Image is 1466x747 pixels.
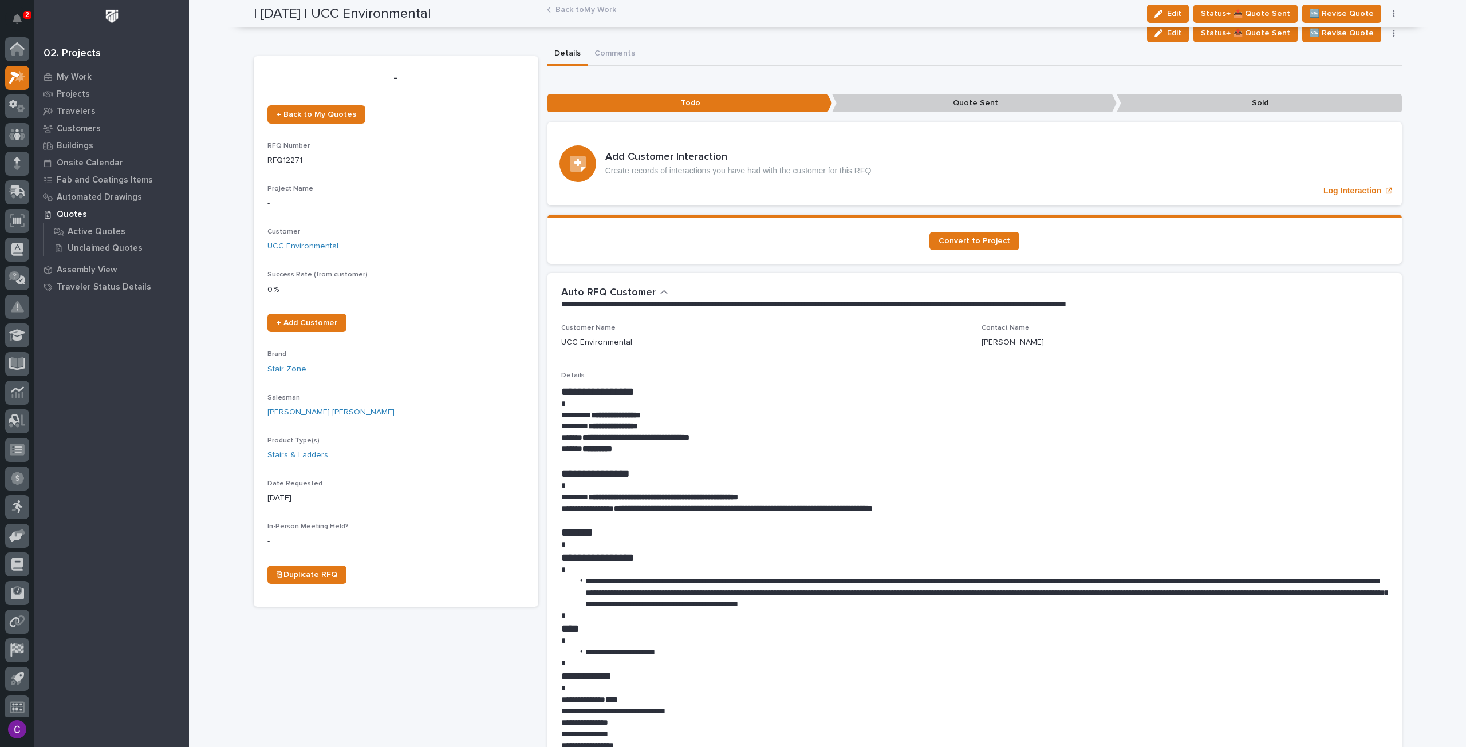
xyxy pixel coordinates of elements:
button: users-avatar [5,717,29,741]
p: 2 [25,11,29,19]
h2: Auto RFQ Customer [561,287,656,299]
button: Status→ 📤 Quote Sent [1193,24,1298,42]
p: Quote Sent [832,94,1117,113]
p: [DATE] [267,492,525,504]
a: ⎘ Duplicate RFQ [267,566,346,584]
p: Quotes [57,210,87,220]
p: Sold [1117,94,1401,113]
span: Details [561,372,585,379]
a: ← Back to My Quotes [267,105,365,124]
p: Todo [547,94,832,113]
a: Stairs & Ladders [267,449,328,461]
a: Unclaimed Quotes [44,240,189,256]
p: - [267,70,525,86]
button: Notifications [5,7,29,31]
span: Convert to Project [939,237,1010,245]
p: Buildings [57,141,93,151]
span: Project Name [267,185,313,192]
p: Log Interaction [1323,186,1381,196]
p: - [267,197,525,210]
a: UCC Environmental [267,240,338,252]
p: Onsite Calendar [57,158,123,168]
a: Automated Drawings [34,188,189,205]
a: Travelers [34,102,189,120]
span: Salesman [267,394,300,401]
a: Assembly View [34,261,189,278]
a: + Add Customer [267,314,346,332]
span: Status→ 📤 Quote Sent [1201,26,1290,40]
span: RFQ Number [267,143,310,149]
span: Customer [267,228,300,235]
a: [PERSON_NAME] [PERSON_NAME] [267,406,395,418]
button: Edit [1147,24,1189,42]
span: Edit [1167,28,1181,38]
p: RFQ12271 [267,155,525,167]
a: Log Interaction [547,122,1402,205]
a: Customers [34,120,189,137]
p: Automated Drawings [57,192,142,203]
p: 0 % [267,284,525,296]
a: Onsite Calendar [34,154,189,171]
div: 02. Projects [44,48,101,60]
p: Fab and Coatings Items [57,175,153,185]
button: Details [547,42,588,66]
p: Travelers [57,106,96,117]
p: Traveler Status Details [57,282,151,293]
a: Buildings [34,137,189,154]
span: Success Rate (from customer) [267,271,368,278]
div: Notifications2 [14,14,29,32]
p: My Work [57,72,92,82]
a: Quotes [34,205,189,223]
a: Traveler Status Details [34,278,189,295]
p: Projects [57,89,90,100]
p: Assembly View [57,265,117,275]
span: Brand [267,351,286,358]
button: 🆕 Revise Quote [1302,24,1381,42]
span: 🆕 Revise Quote [1310,26,1374,40]
h3: Add Customer Interaction [605,151,872,164]
a: My Work [34,68,189,85]
a: Projects [34,85,189,102]
p: [PERSON_NAME] [982,337,1044,349]
span: ⎘ Duplicate RFQ [277,571,337,579]
button: Auto RFQ Customer [561,287,668,299]
p: UCC Environmental [561,337,632,349]
span: Contact Name [982,325,1030,331]
p: Active Quotes [68,227,125,237]
a: Convert to Project [929,232,1019,250]
a: Back toMy Work [555,2,616,15]
button: Comments [588,42,642,66]
p: - [267,535,525,547]
a: Fab and Coatings Items [34,171,189,188]
span: Date Requested [267,480,322,487]
p: Create records of interactions you have had with the customer for this RFQ [605,166,872,176]
span: + Add Customer [277,319,337,327]
span: In-Person Meeting Held? [267,523,349,530]
a: Active Quotes [44,223,189,239]
a: Stair Zone [267,363,306,376]
span: Product Type(s) [267,437,320,444]
p: Customers [57,124,101,134]
p: Unclaimed Quotes [68,243,143,254]
img: Workspace Logo [101,6,123,27]
span: Customer Name [561,325,616,331]
span: ← Back to My Quotes [277,110,356,118]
